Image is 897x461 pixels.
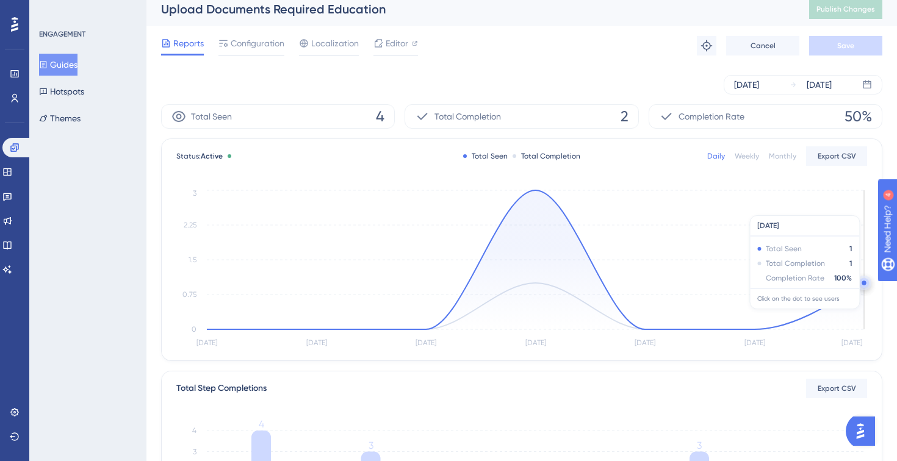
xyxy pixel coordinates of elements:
div: 4 [85,6,88,16]
button: Guides [39,54,77,76]
div: Total Seen [463,151,508,161]
button: Export CSV [806,146,867,166]
span: 4 [376,107,384,126]
div: [DATE] [734,77,759,92]
tspan: 3 [193,448,196,456]
tspan: 0 [192,325,196,334]
div: Upload Documents Required Education [161,1,779,18]
span: Completion Rate [679,109,744,124]
tspan: 3 [193,189,196,198]
tspan: [DATE] [525,338,546,347]
span: 50% [845,107,872,126]
div: Weekly [735,151,759,161]
div: Daily [707,151,725,161]
tspan: 3 [697,440,702,451]
span: Configuration [231,36,284,51]
span: Cancel [751,41,776,51]
span: Localization [311,36,359,51]
div: Total Completion [513,151,580,161]
span: 2 [621,107,629,126]
span: Export CSV [818,151,856,161]
div: Total Step Completions [176,381,267,396]
button: Themes [39,107,81,129]
tspan: 4 [259,418,264,430]
button: Hotspots [39,80,84,102]
span: Total Seen [191,109,232,124]
tspan: [DATE] [416,338,436,347]
tspan: 4 [192,426,196,435]
span: Publish Changes [816,4,875,14]
button: Export CSV [806,379,867,398]
tspan: 1.5 [189,256,196,264]
span: Editor [386,36,408,51]
span: Save [837,41,854,51]
tspan: [DATE] [196,338,217,347]
span: Need Help? [29,3,76,18]
div: [DATE] [807,77,832,92]
span: Reports [173,36,204,51]
iframe: UserGuiding AI Assistant Launcher [846,413,882,449]
tspan: [DATE] [306,338,327,347]
span: Status: [176,151,223,161]
button: Save [809,36,882,55]
div: Monthly [769,151,796,161]
tspan: 0.75 [182,290,196,299]
span: Active [201,152,223,160]
tspan: 3 [369,440,373,451]
div: ENGAGEMENT [39,29,85,39]
span: Total Completion [434,109,501,124]
tspan: 2.25 [184,221,196,229]
tspan: [DATE] [744,338,765,347]
tspan: [DATE] [635,338,655,347]
span: Export CSV [818,384,856,393]
button: Cancel [726,36,799,55]
tspan: [DATE] [841,338,862,347]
